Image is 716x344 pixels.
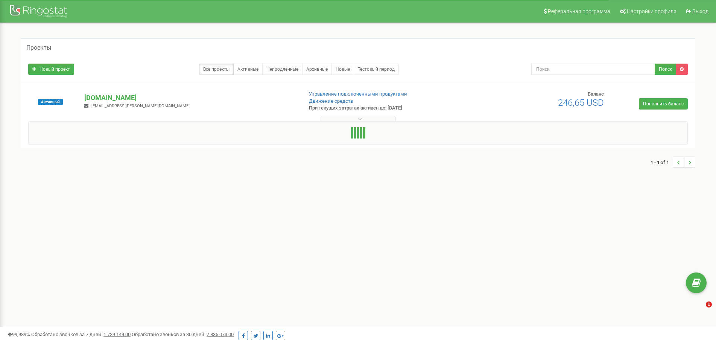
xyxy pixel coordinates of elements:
span: 1 - 1 of 1 [651,157,673,168]
span: [EMAIL_ADDRESS][PERSON_NAME][DOMAIN_NAME] [91,104,190,108]
a: Пополнить баланс [639,98,688,110]
a: Новые [331,64,354,75]
span: Реферальная программа [548,8,610,14]
span: Выход [692,8,708,14]
span: 99,989% [8,332,30,337]
span: Обработано звонков за 7 дней : [31,332,131,337]
span: 1 [706,301,712,307]
span: 246,65 USD [558,97,604,108]
u: 1 739 149,00 [103,332,131,337]
span: Обработано звонков за 30 дней : [132,332,234,337]
p: При текущих затратах активен до: [DATE] [309,105,465,112]
a: Управление подключенными продуктами [309,91,407,97]
span: Настройки профиля [627,8,676,14]
input: Поиск [531,64,655,75]
iframe: Intercom live chat [690,301,708,320]
span: Активный [38,99,63,105]
button: Поиск [655,64,676,75]
a: Движение средств [309,98,353,104]
h5: Проекты [26,44,51,51]
p: [DOMAIN_NAME] [84,93,296,103]
nav: ... [651,149,695,175]
span: Баланс [588,91,604,97]
a: Тестовый период [354,64,399,75]
a: Новый проект [28,64,74,75]
a: Все проекты [199,64,234,75]
a: Активные [233,64,263,75]
a: Непродленные [262,64,303,75]
a: Архивные [302,64,332,75]
u: 7 835 073,00 [207,332,234,337]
